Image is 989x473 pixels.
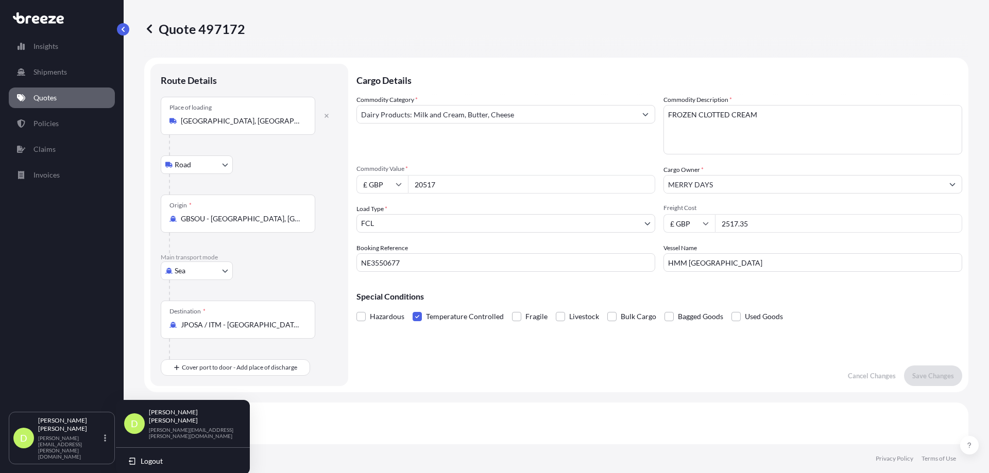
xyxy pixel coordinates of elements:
[663,95,732,105] label: Commodity Description
[181,116,302,126] input: Place of loading
[161,155,233,174] button: Select transport
[33,41,58,51] p: Insights
[9,62,115,82] a: Shipments
[169,103,212,112] div: Place of loading
[33,67,67,77] p: Shipments
[144,21,245,37] p: Quote 497172
[161,253,338,261] p: Main transport mode
[161,261,233,280] button: Select transport
[149,408,233,425] p: [PERSON_NAME] [PERSON_NAME]
[20,433,27,443] span: D
[663,204,962,212] span: Freight Cost
[663,253,962,272] input: Enter name
[356,214,655,233] button: FCL
[370,309,404,324] span: Hazardous
[361,218,374,229] span: FCL
[149,427,233,439] p: [PERSON_NAME][EMAIL_ADDRESS][PERSON_NAME][DOMAIN_NAME]
[848,371,896,381] p: Cancel Changes
[33,93,57,103] p: Quotes
[181,320,302,330] input: Destination
[356,204,387,214] span: Load Type
[678,309,723,324] span: Bagged Goods
[33,170,60,180] p: Invoices
[912,371,954,381] p: Save Changes
[38,416,102,433] p: [PERSON_NAME] [PERSON_NAME]
[9,113,115,134] a: Policies
[356,243,408,253] label: Booking Reference
[141,456,163,466] span: Logout
[922,454,956,463] a: Terms of Use
[621,309,656,324] span: Bulk Cargo
[169,201,192,209] div: Origin
[9,87,115,108] a: Quotes
[120,452,246,470] button: Logout
[9,165,115,185] a: Invoices
[357,105,636,124] input: Select a commodity type
[161,359,310,376] button: Cover port to door - Add place of discharge
[408,175,655,194] input: Type amount
[663,165,704,175] label: Cargo Owner
[943,175,962,194] button: Show suggestions
[356,292,962,301] p: Special Conditions
[181,214,302,224] input: Origin
[33,118,59,129] p: Policies
[169,307,206,316] div: Destination
[356,95,418,105] label: Commodity Category
[33,144,56,154] p: Claims
[131,418,138,429] span: D
[569,309,599,324] span: Livestock
[525,309,548,324] span: Fragile
[745,309,783,324] span: Used Goods
[9,139,115,160] a: Claims
[876,454,913,463] a: Privacy Policy
[904,365,962,386] button: Save Changes
[840,365,904,386] button: Cancel Changes
[175,160,191,170] span: Road
[182,362,297,373] span: Cover port to door - Add place of discharge
[356,165,655,173] span: Commodity Value
[356,253,655,272] input: Your internal reference
[38,435,102,460] p: [PERSON_NAME][EMAIL_ADDRESS][PERSON_NAME][DOMAIN_NAME]
[356,64,962,95] p: Cargo Details
[175,266,185,276] span: Sea
[715,214,962,233] input: Enter amount
[663,243,697,253] label: Vessel Name
[636,105,655,124] button: Show suggestions
[9,36,115,57] a: Insights
[161,74,217,86] p: Route Details
[664,175,943,194] input: Full name
[426,309,504,324] span: Temperature Controlled
[663,105,962,154] textarea: FROZEN CLOTTED CREAM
